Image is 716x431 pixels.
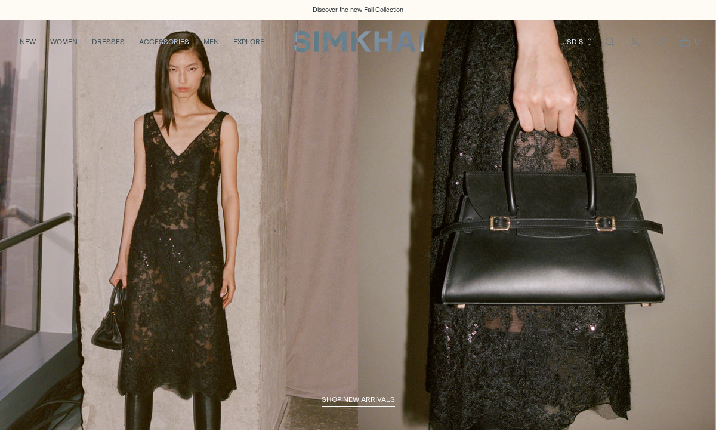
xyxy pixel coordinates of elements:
span: 0 [691,36,702,47]
a: Open search modal [598,30,622,54]
a: NEW [20,29,36,55]
a: EXPLORE [233,29,264,55]
a: MEN [203,29,219,55]
a: Open cart modal [673,30,697,54]
a: ACCESSORIES [139,29,189,55]
span: shop new arrivals [322,395,395,404]
a: WOMEN [50,29,78,55]
a: Discover the new Fall Collection [313,5,403,15]
button: USD $ [562,29,594,55]
a: DRESSES [92,29,125,55]
a: shop new arrivals [322,395,395,407]
a: Go to the account page [623,30,647,54]
a: Wishlist [648,30,672,54]
a: SIMKHAI [292,30,424,53]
